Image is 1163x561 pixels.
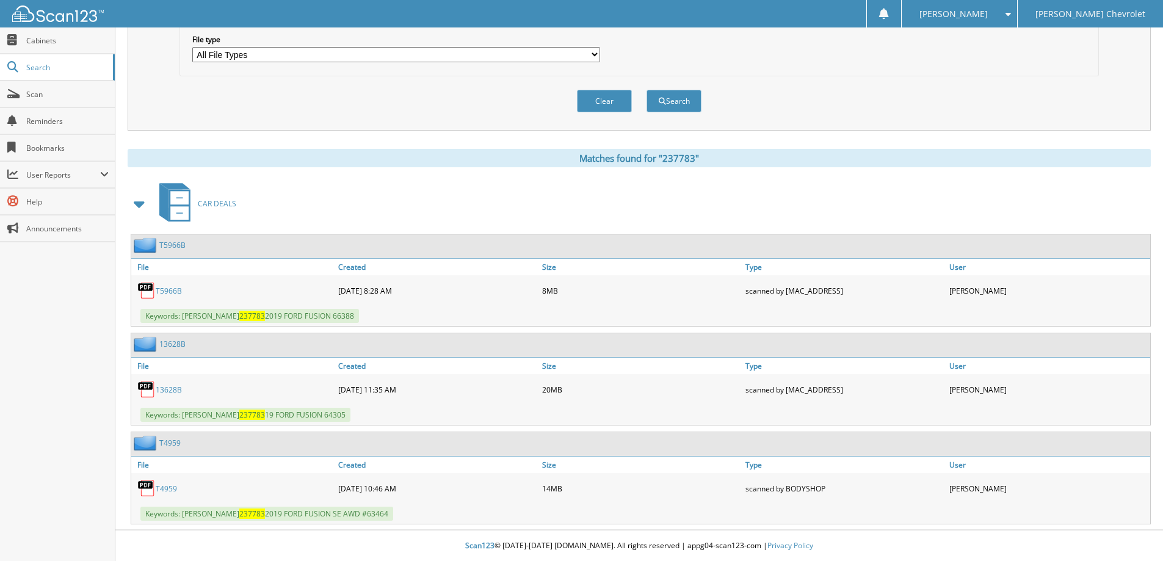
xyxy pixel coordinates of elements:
[946,278,1150,303] div: [PERSON_NAME]
[239,311,265,321] span: 237783
[198,198,236,209] span: CAR DEALS
[159,438,181,448] a: T4959
[539,358,743,374] a: Size
[539,476,743,501] div: 14MB
[742,457,946,473] a: Type
[26,62,107,73] span: Search
[26,116,109,126] span: Reminders
[26,170,100,180] span: User Reports
[131,457,335,473] a: File
[159,339,186,349] a: 13628B
[577,90,632,112] button: Clear
[156,483,177,494] a: T4959
[12,5,104,22] img: scan123-logo-white.svg
[156,286,182,296] a: T5966B
[946,377,1150,402] div: [PERSON_NAME]
[140,507,393,521] span: Keywords: [PERSON_NAME] 2019 FORD FUSION SE AWD #63464
[26,143,109,153] span: Bookmarks
[465,540,495,551] span: Scan123
[539,457,743,473] a: Size
[134,336,159,352] img: folder2.png
[539,259,743,275] a: Size
[539,278,743,303] div: 8MB
[137,380,156,399] img: PDF.png
[335,476,539,501] div: [DATE] 10:46 AM
[647,90,701,112] button: Search
[156,385,182,395] a: 13628B
[26,89,109,100] span: Scan
[335,457,539,473] a: Created
[140,408,350,422] span: Keywords: [PERSON_NAME] 19 FORD FUSION 64305
[131,358,335,374] a: File
[335,358,539,374] a: Created
[335,278,539,303] div: [DATE] 8:28 AM
[742,476,946,501] div: scanned by BODYSHOP
[128,149,1151,167] div: Matches found for "237783"
[767,540,813,551] a: Privacy Policy
[335,377,539,402] div: [DATE] 11:35 AM
[539,377,743,402] div: 20MB
[239,410,265,420] span: 237783
[946,358,1150,374] a: User
[742,278,946,303] div: scanned by [MAC_ADDRESS]
[946,476,1150,501] div: [PERSON_NAME]
[742,358,946,374] a: Type
[134,435,159,451] img: folder2.png
[192,34,600,45] label: File type
[152,179,236,228] a: CAR DEALS
[946,259,1150,275] a: User
[742,259,946,275] a: Type
[335,259,539,275] a: Created
[115,531,1163,561] div: © [DATE]-[DATE] [DOMAIN_NAME]. All rights reserved | appg04-scan123-com |
[26,35,109,46] span: Cabinets
[140,309,359,323] span: Keywords: [PERSON_NAME] 2019 FORD FUSION 66388
[1035,10,1145,18] span: [PERSON_NAME] Chevrolet
[26,197,109,207] span: Help
[137,281,156,300] img: PDF.png
[742,377,946,402] div: scanned by [MAC_ADDRESS]
[26,223,109,234] span: Announcements
[159,240,186,250] a: T5966B
[131,259,335,275] a: File
[137,479,156,498] img: PDF.png
[239,509,265,519] span: 237783
[919,10,988,18] span: [PERSON_NAME]
[946,457,1150,473] a: User
[134,237,159,253] img: folder2.png
[1102,502,1163,561] iframe: Chat Widget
